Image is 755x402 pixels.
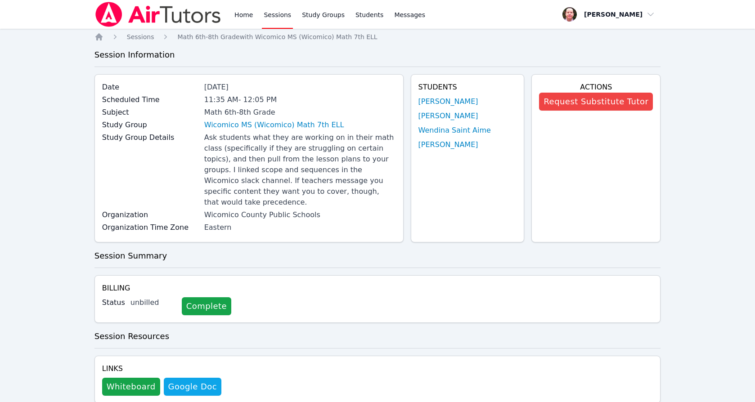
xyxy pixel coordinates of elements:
[418,96,478,107] a: [PERSON_NAME]
[94,2,222,27] img: Air Tutors
[94,330,661,343] h3: Session Resources
[102,297,125,308] label: Status
[418,111,478,121] a: [PERSON_NAME]
[164,378,221,396] a: Google Doc
[394,10,425,19] span: Messages
[127,32,154,41] a: Sessions
[102,120,199,130] label: Study Group
[102,107,199,118] label: Subject
[204,222,396,233] div: Eastern
[102,82,199,93] label: Date
[177,32,377,41] a: Math 6th-8th Gradewith Wicomico MS (Wicomico) Math 7th ELL
[102,283,653,294] h4: Billing
[130,297,175,308] div: unbilled
[94,250,661,262] h3: Session Summary
[94,49,661,61] h3: Session Information
[539,93,653,111] button: Request Substitute Tutor
[418,125,491,136] a: Wendina Saint Aime
[102,210,199,220] label: Organization
[102,94,199,105] label: Scheduled Time
[204,132,396,208] div: Ask students what they are working on in their math class (specifically if they are struggling on...
[418,82,517,93] h4: Students
[182,297,231,315] a: Complete
[418,139,478,150] a: [PERSON_NAME]
[102,222,199,233] label: Organization Time Zone
[94,32,661,41] nav: Breadcrumb
[127,33,154,40] span: Sessions
[204,94,396,105] div: 11:35 AM - 12:05 PM
[204,120,344,130] a: Wicomico MS (Wicomico) Math 7th ELL
[102,363,221,374] h4: Links
[539,82,653,93] h4: Actions
[177,33,377,40] span: Math 6th-8th Grade with Wicomico MS (Wicomico) Math 7th ELL
[204,210,396,220] div: Wicomico County Public Schools
[204,107,396,118] div: Math 6th-8th Grade
[204,82,396,93] div: [DATE]
[102,132,199,143] label: Study Group Details
[102,378,160,396] button: Whiteboard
